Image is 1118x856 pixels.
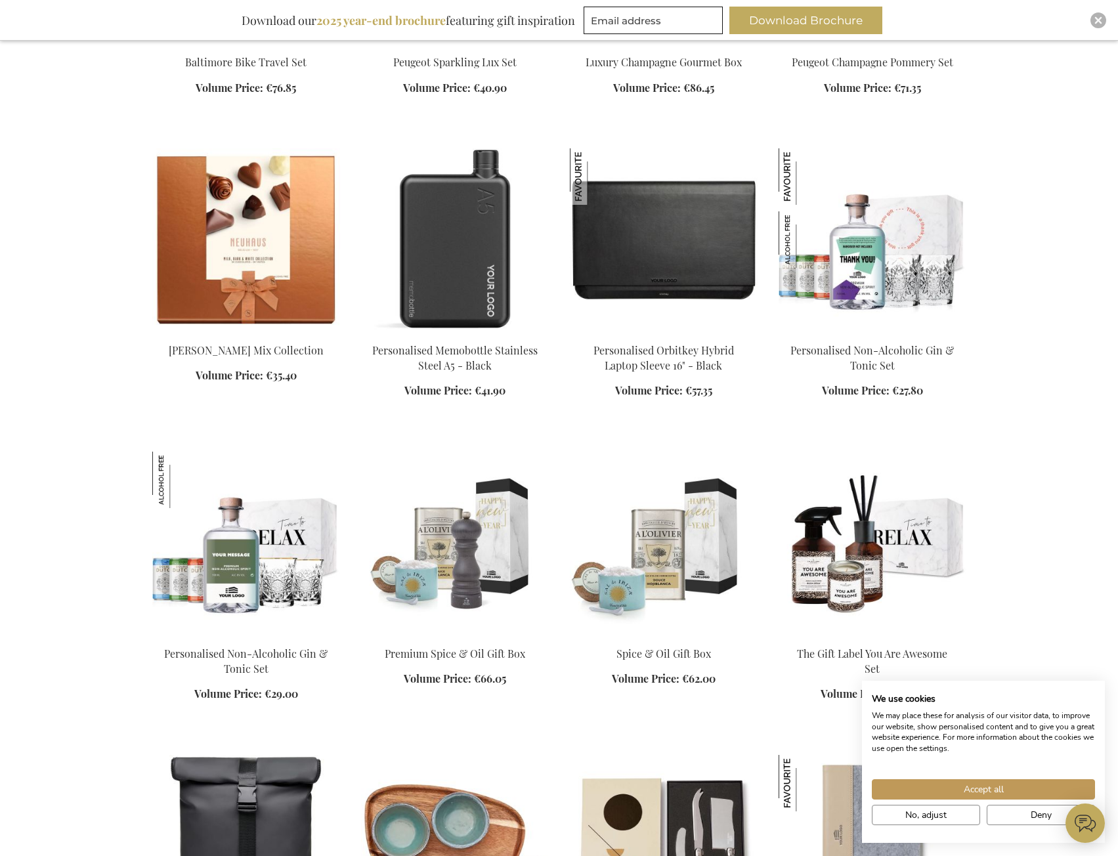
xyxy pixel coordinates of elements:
img: Personalised Orbitkey Hybrid Laptop Sleeve 16" - Black [570,148,758,332]
button: Deny all cookies [987,805,1095,825]
span: €27.80 [892,383,923,397]
a: The Gift Label You Are Awesome Set [797,647,947,675]
a: Personalised Non-Alcoholic Gin & Tonic Set Personalised Non-Alcoholic Gin & Tonic Set Personalise... [779,327,966,339]
span: €86.45 [683,81,714,95]
a: Peugeot Champagne Pommery Set [792,55,953,69]
a: EB-PKT-PEUG-CHAM-LUX [361,39,549,51]
span: Accept all [964,782,1004,796]
a: Luxury Champagne Gourmet Box [570,39,758,51]
a: Baltimore Bike Travel Set [185,55,307,69]
a: Personalised Non-Alcoholic Gin & Tonic Set [790,343,954,372]
p: We may place these for analysis of our visitor data, to improve our website, show personalised co... [872,710,1095,754]
span: €41.90 [475,383,505,397]
span: Volume Price: [404,672,471,685]
div: Close [1090,12,1106,28]
a: Neuhaus Mix Collection [152,327,340,339]
a: Peugeot Sparkling Lux Set [393,55,517,69]
span: €29.00 [265,687,298,700]
span: Volume Price: [613,81,681,95]
a: Premium Spice & Oil Gift Box [361,630,549,643]
img: Personalised Non-Alcoholic Gin & Tonic Set [152,452,209,508]
button: Download Brochure [729,7,882,34]
a: Spice & Oil Gift Box [616,647,711,660]
a: Volume Price: €57.35 [615,383,712,398]
span: Volume Price: [194,687,262,700]
span: €71.35 [894,81,921,95]
form: marketing offers and promotions [584,7,727,38]
div: Download our featuring gift inspiration [236,7,581,34]
span: €57.35 [685,383,712,397]
span: Volume Price: [615,383,683,397]
a: Luxury Champagne Gourmet Box [586,55,742,69]
span: Deny [1031,808,1052,822]
a: Personalised Orbitkey Hybrid Laptop Sleeve 16" - Black Personalised Orbitkey Hybrid Laptop Sleeve... [570,327,758,339]
a: Volume Price: €71.35 [824,81,921,96]
a: Personalised Non-Alcoholic Gin & Tonic Set [164,647,328,675]
span: €76.85 [266,81,296,95]
a: Volume Price: €27.80 [822,383,923,398]
span: €40.90 [473,81,507,95]
a: Personalised Orbitkey Hybrid Laptop Sleeve 16" - Black [593,343,734,372]
a: Volume Price: €35.40 [196,368,297,383]
span: Volume Price: [824,81,892,95]
img: Premium Spice & Oil Gift Box [361,452,549,635]
h2: We use cookies [872,693,1095,705]
span: No, adjust [905,808,947,822]
a: Volume Price: €29.00 [194,687,298,702]
a: Volume Price: €40.20 [821,687,924,702]
a: Volume Price: €40.90 [403,81,507,96]
a: [PERSON_NAME] Mix Collection [169,343,324,357]
span: Volume Price: [612,672,679,685]
button: Adjust cookie preferences [872,805,980,825]
img: Personalised Memobottle Stainless Steel A5 - Black [361,148,549,332]
a: Premium Spice & Oil Gift Box [385,647,525,660]
span: €35.40 [266,368,297,382]
img: Personalised Recycled Felt Notebook - Grey [779,755,835,811]
img: Personalised Non-Alcoholic Gin & Tonic Set [779,148,966,332]
span: Volume Price: [822,383,890,397]
a: Personalised Non-Alcoholic Gin & Tonic Set Personalised Non-Alcoholic Gin & Tonic Set [152,630,340,643]
span: Volume Price: [821,687,888,700]
img: Personalised Non-Alcoholic Gin & Tonic Set [779,148,835,205]
img: The Gift Label You Are Awesome Set [779,452,966,635]
img: Personalised Orbitkey Hybrid Laptop Sleeve 16" - Black [570,148,626,205]
a: Peugeot Champagne Pommery Set [779,39,966,51]
a: Spice & Oil Gift Box [570,630,758,643]
span: €62.00 [682,672,716,685]
a: Volume Price: €86.45 [613,81,714,96]
a: Volume Price: €76.85 [196,81,296,96]
img: Personalised Non-Alcoholic Gin & Tonic Set [779,211,835,268]
img: Spice & Oil Gift Box [570,452,758,635]
span: €66.05 [474,672,506,685]
span: Volume Price: [403,81,471,95]
img: Neuhaus Mix Collection [152,148,340,332]
button: Accept all cookies [872,779,1095,800]
span: Volume Price: [196,368,263,382]
img: Personalised Non-Alcoholic Gin & Tonic Set [152,452,340,635]
span: Volume Price: [404,383,472,397]
a: Personalised Memobottle Stainless Steel A5 - Black [372,343,538,372]
span: Volume Price: [196,81,263,95]
a: Baltimore Bike Travel Set [152,39,340,51]
b: 2025 year-end brochure [316,12,446,28]
a: The Gift Label You Are Awesome Set [779,630,966,643]
img: Close [1094,16,1102,24]
a: Volume Price: €66.05 [404,672,506,687]
a: Volume Price: €62.00 [612,672,716,687]
a: Personalised Memobottle Stainless Steel A5 - Black [361,327,549,339]
input: Email address [584,7,723,34]
iframe: belco-activator-frame [1065,803,1105,843]
a: Volume Price: €41.90 [404,383,505,398]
